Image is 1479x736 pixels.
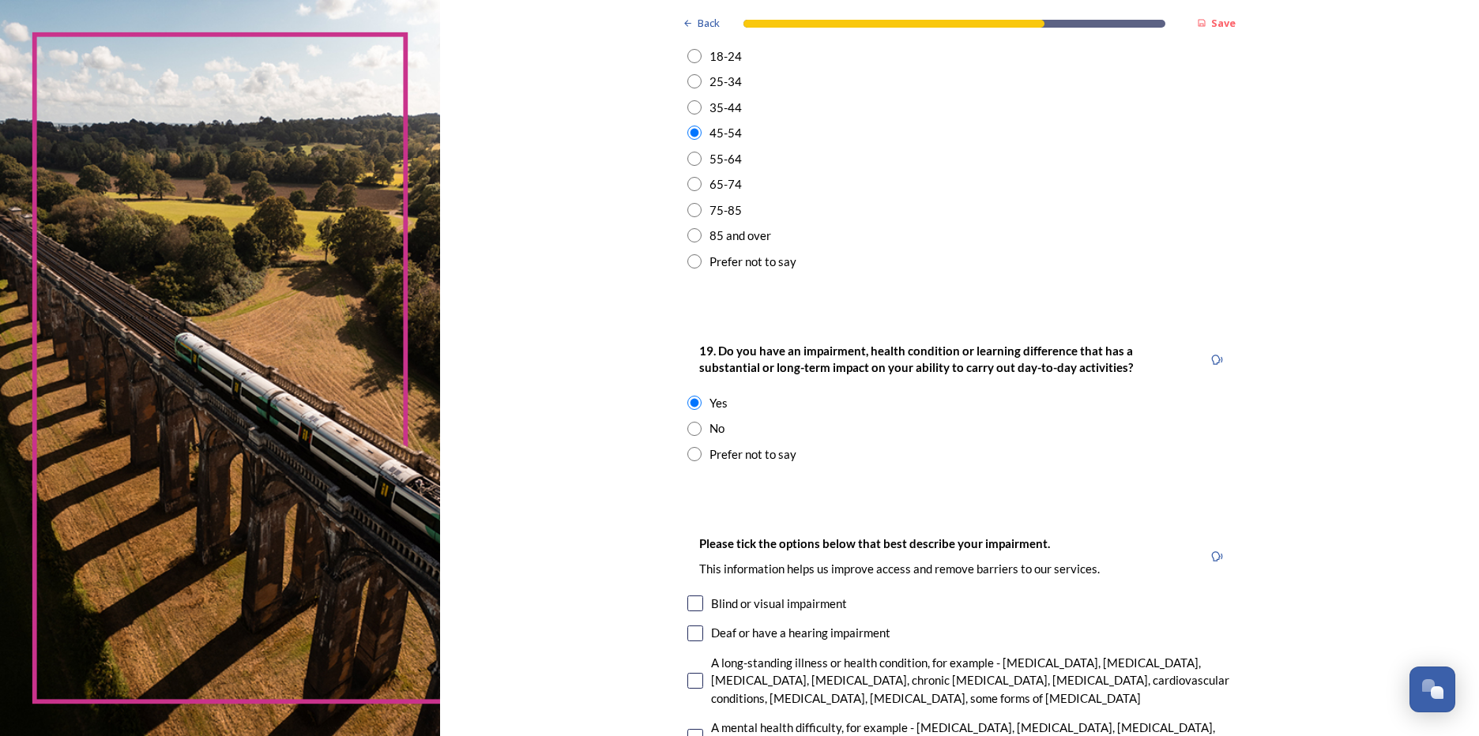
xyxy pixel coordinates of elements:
div: Deaf or have a hearing impairment [711,624,890,642]
button: Open Chat [1409,667,1455,712]
div: 45-54 [709,124,742,142]
div: 18-24 [709,47,742,66]
strong: Save [1211,16,1236,30]
div: Prefer not to say [709,253,796,271]
strong: 19. Do you have an impairment, health condition or learning difference that has a substantial or ... [699,344,1135,374]
strong: Please tick the options below that best describe your impairment. [699,536,1050,550]
div: A long-standing illness or health condition, for example - [MEDICAL_DATA], [MEDICAL_DATA], [MEDIC... [711,654,1231,708]
div: No [709,419,724,437]
div: 75-85 [709,201,742,220]
div: Blind or visual impairment [711,595,847,613]
div: 55-64 [709,150,742,168]
span: Back [698,16,720,31]
div: Prefer not to say [709,445,796,464]
div: 65-74 [709,175,742,193]
p: This information helps us improve access and remove barriers to our services. [699,561,1100,577]
div: 85 and over [709,227,771,245]
div: 35-44 [709,99,742,117]
div: Yes [709,394,728,412]
div: 25-34 [709,73,742,91]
